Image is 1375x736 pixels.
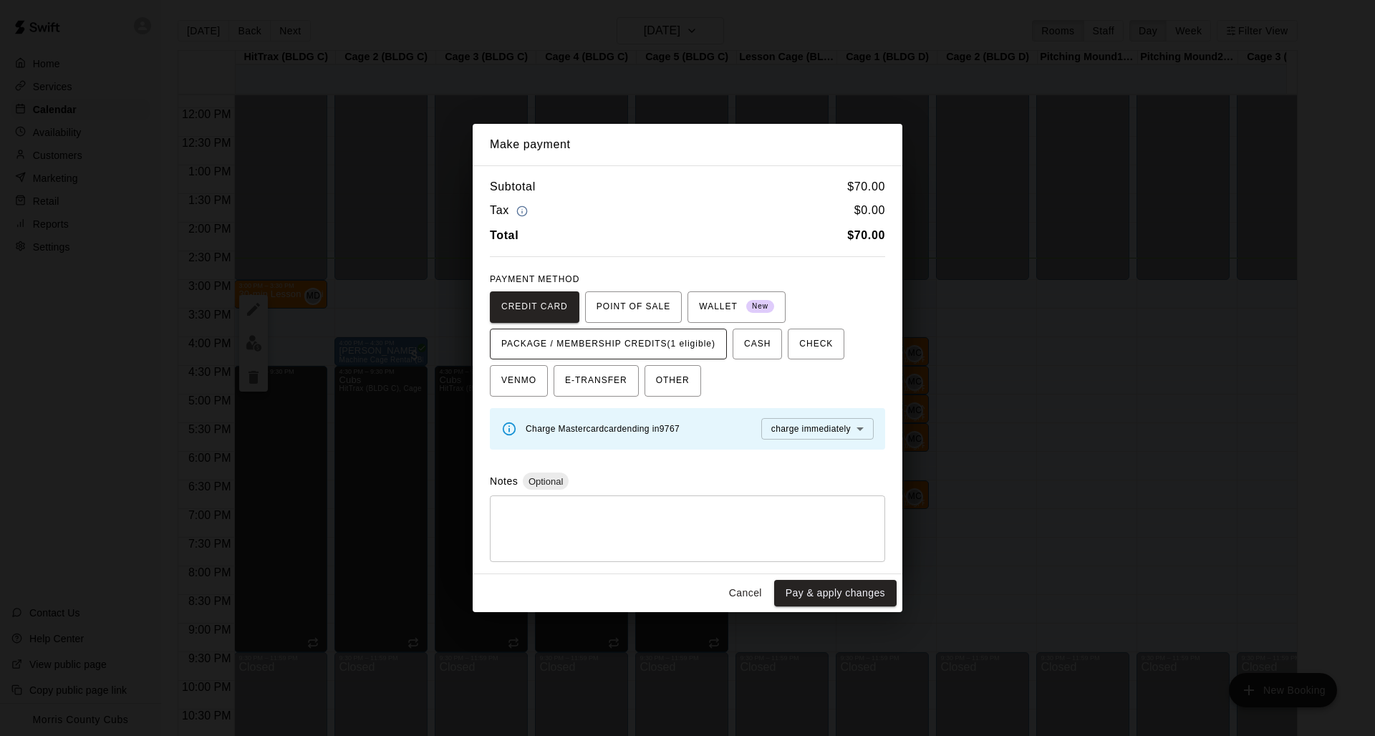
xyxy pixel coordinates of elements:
[746,297,774,316] span: New
[799,333,833,356] span: CHECK
[490,291,579,323] button: CREDIT CARD
[490,178,536,196] h6: Subtotal
[523,476,569,487] span: Optional
[699,296,774,319] span: WALLET
[490,274,579,284] span: PAYMENT METHOD
[501,296,568,319] span: CREDIT CARD
[490,329,727,360] button: PACKAGE / MEMBERSHIP CREDITS(1 eligible)
[501,333,715,356] span: PACKAGE / MEMBERSHIP CREDITS (1 eligible)
[585,291,682,323] button: POINT OF SALE
[554,365,639,397] button: E-TRANSFER
[490,229,518,241] b: Total
[473,124,902,165] h2: Make payment
[597,296,670,319] span: POINT OF SALE
[723,580,768,606] button: Cancel
[526,424,680,434] span: Charge Mastercard card ending in 9767
[490,201,531,221] h6: Tax
[501,369,536,392] span: VENMO
[771,424,851,434] span: charge immediately
[733,329,782,360] button: CASH
[744,333,771,356] span: CASH
[774,580,897,606] button: Pay & apply changes
[847,229,885,241] b: $ 70.00
[847,178,885,196] h6: $ 70.00
[788,329,844,360] button: CHECK
[656,369,690,392] span: OTHER
[645,365,701,397] button: OTHER
[490,365,548,397] button: VENMO
[687,291,786,323] button: WALLET New
[854,201,885,221] h6: $ 0.00
[490,475,518,487] label: Notes
[565,369,627,392] span: E-TRANSFER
